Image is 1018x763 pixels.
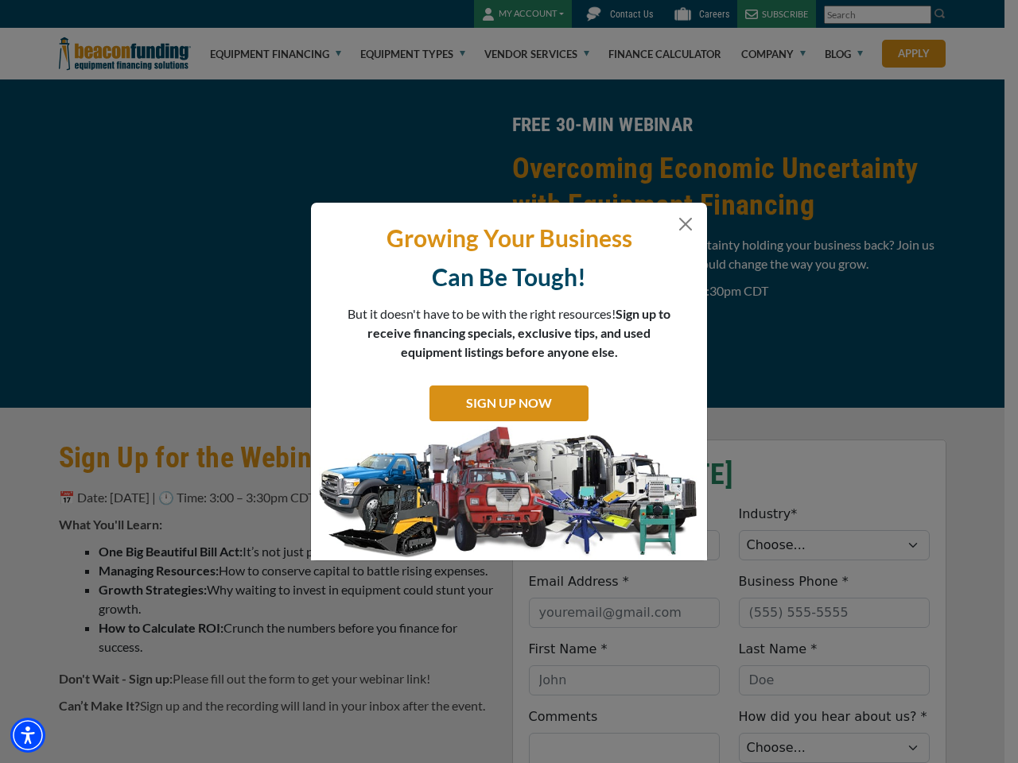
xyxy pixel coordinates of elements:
[347,304,671,362] p: But it doesn't have to be with the right resources!
[323,223,695,254] p: Growing Your Business
[311,425,707,560] img: subscribe-modal.jpg
[10,718,45,753] div: Accessibility Menu
[676,215,695,234] button: Close
[367,306,670,359] span: Sign up to receive financing specials, exclusive tips, and used equipment listings before anyone ...
[429,385,589,421] a: SIGN UP NOW
[323,261,695,292] p: Can Be Tough!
